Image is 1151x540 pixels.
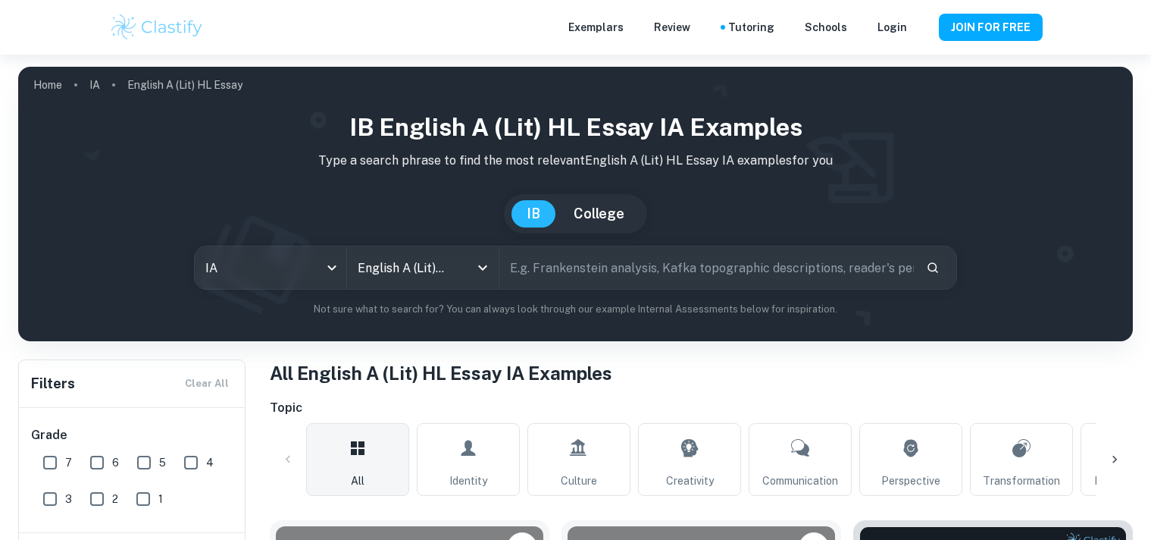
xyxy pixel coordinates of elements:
[89,74,100,96] a: IA
[568,19,624,36] p: Exemplars
[558,200,640,228] button: College
[65,491,72,507] span: 3
[33,74,62,96] a: Home
[159,454,166,471] span: 5
[472,257,493,278] button: Open
[270,359,1133,387] h1: All English A (Lit) HL Essay IA Examples
[270,399,1133,417] h6: Topic
[877,19,907,36] a: Login
[666,472,714,489] span: Creativity
[195,246,346,289] div: IA
[654,19,690,36] p: Review
[561,472,597,489] span: Culture
[206,454,214,471] span: 4
[920,255,946,281] button: Search
[939,14,1043,41] button: JOIN FOR FREE
[30,109,1121,146] h1: IB English A (Lit) HL Essay IA examples
[31,373,75,394] h6: Filters
[983,472,1060,489] span: Transformation
[18,67,1133,341] img: profile cover
[881,472,940,489] span: Perspective
[919,24,927,31] button: Help and Feedback
[112,454,119,471] span: 6
[449,472,487,489] span: Identity
[31,426,234,444] h6: Grade
[112,491,118,507] span: 2
[511,200,555,228] button: IB
[351,472,364,489] span: All
[762,472,838,489] span: Communication
[65,454,72,471] span: 7
[30,152,1121,170] p: Type a search phrase to find the most relevant English A (Lit) HL Essay IA examples for you
[158,491,163,507] span: 1
[127,77,242,93] p: English A (Lit) HL Essay
[499,246,914,289] input: E.g. Frankenstein analysis, Kafka topographic descriptions, reader's perception...
[109,12,205,42] img: Clastify logo
[728,19,774,36] a: Tutoring
[30,302,1121,317] p: Not sure what to search for? You can always look through our example Internal Assessments below f...
[805,19,847,36] a: Schools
